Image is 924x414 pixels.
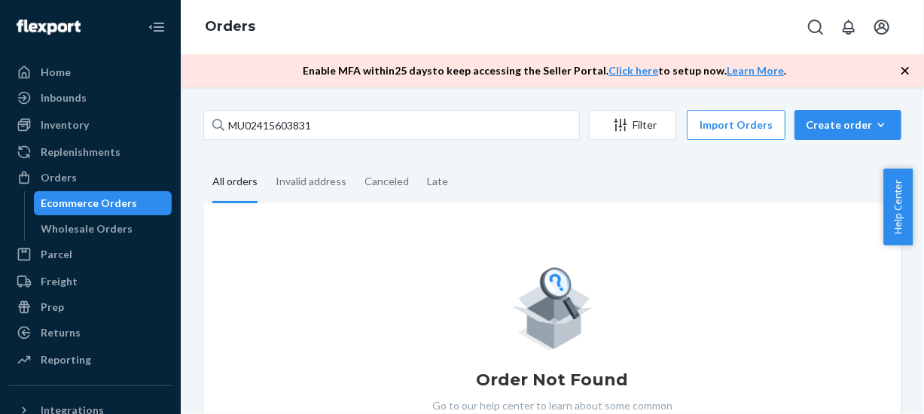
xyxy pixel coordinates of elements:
a: Inventory [9,113,172,137]
div: All orders [212,162,258,203]
a: Orders [9,166,172,190]
div: Late [427,162,448,201]
div: Parcel [41,247,72,262]
div: Freight [41,274,78,289]
a: Reporting [9,348,172,372]
button: Open notifications [834,12,864,42]
div: Prep [41,300,64,315]
a: Wholesale Orders [34,217,172,241]
a: Returns [9,321,172,345]
a: Orders [205,18,255,35]
a: Home [9,60,172,84]
div: Orders [41,170,77,185]
div: Returns [41,325,81,340]
a: Parcel [9,242,172,266]
div: Ecommerce Orders [41,196,138,211]
button: Import Orders [687,110,785,140]
div: Filter [590,117,675,132]
p: Enable MFA within 25 days to keep accessing the Seller Portal. to setup now. . [303,63,787,78]
div: Create order [806,117,890,132]
button: Create order [794,110,901,140]
div: Replenishments [41,145,120,160]
img: Flexport logo [17,20,81,35]
h1: Order Not Found [477,368,629,392]
img: Empty list [511,263,593,350]
div: Inbounds [41,90,87,105]
div: Inventory [41,117,89,132]
a: Inbounds [9,86,172,110]
div: Home [41,65,71,80]
a: Replenishments [9,140,172,164]
div: Invalid address [276,162,346,201]
a: Prep [9,295,172,319]
button: Open account menu [867,12,897,42]
div: Wholesale Orders [41,221,133,236]
button: Open Search Box [800,12,831,42]
button: Help Center [883,169,913,245]
a: Ecommerce Orders [34,191,172,215]
a: Learn More [727,64,785,77]
div: Reporting [41,352,91,367]
button: Filter [589,110,676,140]
ol: breadcrumbs [193,5,267,49]
div: Canceled [364,162,409,201]
a: Freight [9,269,172,294]
input: Search orders [203,110,580,140]
button: Close Navigation [142,12,172,42]
a: Click here [609,64,659,77]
